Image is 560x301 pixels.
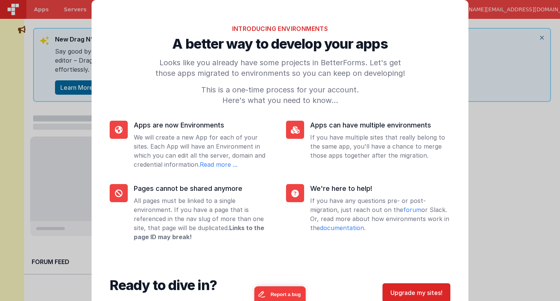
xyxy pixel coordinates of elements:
[110,36,450,51] p: A better way to develop your apps
[310,196,450,232] dd: If you have any questions pre- or post-migration, just reach out on the or Slack. Or, read more a...
[200,161,237,168] a: Read more ...
[403,206,421,213] a: forum
[134,184,274,193] dt: Pages cannot be shared anymore
[153,57,407,78] p: Looks like you already have some projects in BetterForms. Let's get those apps migrated to enviro...
[310,184,450,193] dt: We're here to help!
[110,24,450,33] h2: Introducing Environments
[110,278,286,293] span: Ready to dive in?
[134,196,274,241] dd: All pages must be linked to a single environment. If you have a page that is referenced in the na...
[320,224,364,232] a: documentation
[134,133,274,169] dd: We will create a new App for each of your sites. Each App will have an Environment in which you c...
[310,133,450,160] dd: If you have multiple sites that really belong to the same app, you'll have a chance to merge thos...
[153,84,407,106] p: This is a one-time process for your account. Here's what you need to know...
[310,121,450,130] dt: Apps can have multiple environments
[134,121,274,130] dt: Apps are now Environments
